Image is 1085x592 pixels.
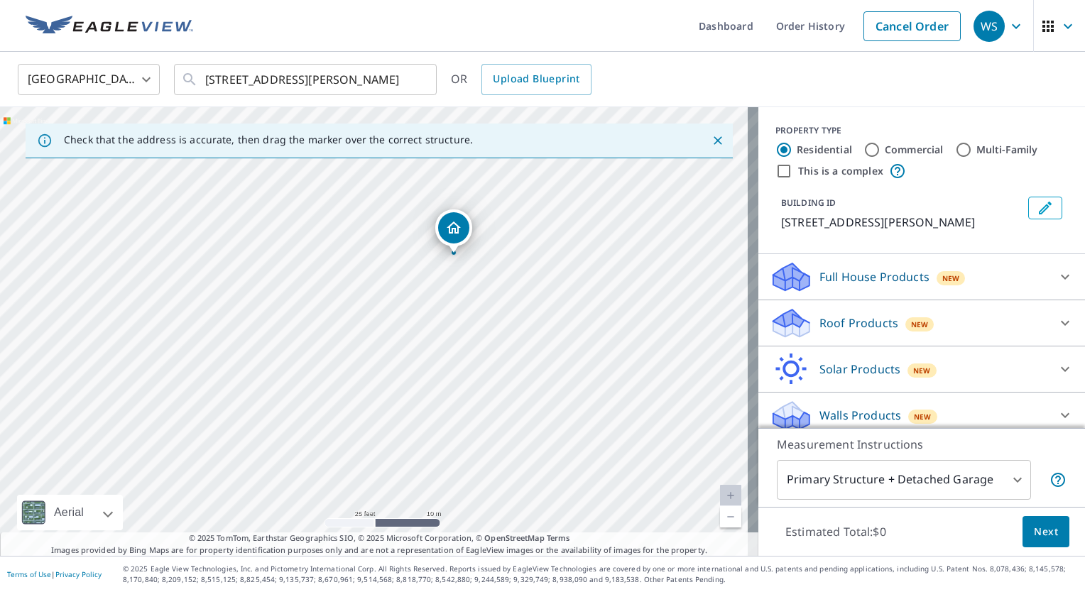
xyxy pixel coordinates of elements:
[205,60,408,99] input: Search by address or latitude-longitude
[484,532,544,543] a: OpenStreetMap
[18,60,160,99] div: [GEOGRAPHIC_DATA]
[26,16,193,37] img: EV Logo
[798,164,883,178] label: This is a complex
[770,398,1074,432] div: Walls ProductsNew
[777,460,1031,500] div: Primary Structure + Detached Garage
[709,131,727,150] button: Close
[493,70,579,88] span: Upload Blueprint
[819,361,900,378] p: Solar Products
[781,197,836,209] p: BUILDING ID
[819,407,901,424] p: Walls Products
[50,495,88,530] div: Aerial
[942,273,960,284] span: New
[1034,523,1058,541] span: Next
[123,564,1078,585] p: © 2025 Eagle View Technologies, Inc. and Pictometry International Corp. All Rights Reserved. Repo...
[770,352,1074,386] div: Solar ProductsNew
[775,124,1068,137] div: PROPERTY TYPE
[720,506,741,527] a: Current Level 20, Zoom Out
[913,365,931,376] span: New
[770,306,1074,340] div: Roof ProductsNew
[911,319,929,330] span: New
[819,268,929,285] p: Full House Products
[64,133,473,146] p: Check that the address is accurate, then drag the marker over the correct structure.
[481,64,591,95] a: Upload Blueprint
[451,64,591,95] div: OR
[781,214,1023,231] p: [STREET_ADDRESS][PERSON_NAME]
[777,436,1067,453] p: Measurement Instructions
[7,570,102,579] p: |
[55,569,102,579] a: Privacy Policy
[547,532,570,543] a: Terms
[863,11,961,41] a: Cancel Order
[914,411,932,422] span: New
[819,314,898,331] p: Roof Products
[1023,516,1069,548] button: Next
[189,532,570,544] span: © 2025 TomTom, Earthstar Geographics SIO, © 2025 Microsoft Corporation, ©
[17,495,123,530] div: Aerial
[885,143,944,157] label: Commercial
[976,143,1038,157] label: Multi-Family
[1049,471,1067,488] span: Your report will include the primary structure and a detached garage if one exists.
[774,516,898,547] p: Estimated Total: $0
[974,11,1005,42] div: WS
[770,260,1074,294] div: Full House ProductsNew
[7,569,51,579] a: Terms of Use
[797,143,852,157] label: Residential
[1028,197,1062,219] button: Edit building 1
[720,485,741,506] a: Current Level 20, Zoom In Disabled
